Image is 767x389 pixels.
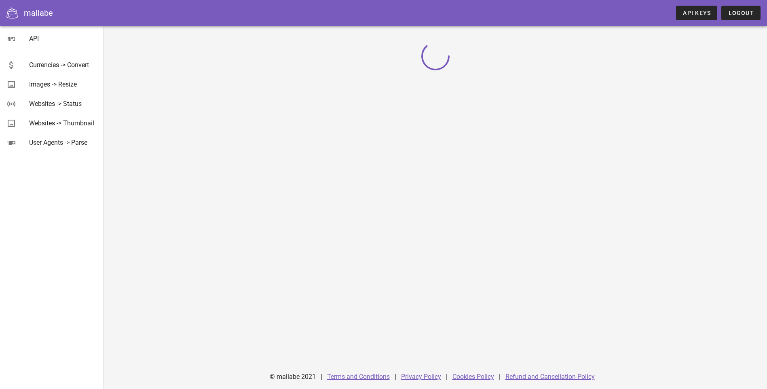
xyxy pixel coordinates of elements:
[505,373,595,381] a: Refund and Cancellation Policy
[265,367,321,387] div: © mallabe 2021
[401,373,441,381] a: Privacy Policy
[29,119,97,127] div: Websites -> Thumbnail
[29,35,97,42] div: API
[29,100,97,108] div: Websites -> Status
[29,61,97,69] div: Currencies -> Convert
[24,7,53,19] div: mallabe
[499,367,501,387] div: |
[327,373,390,381] a: Terms and Conditions
[395,367,396,387] div: |
[728,10,754,16] span: Logout
[676,6,717,20] a: API Keys
[682,10,711,16] span: API Keys
[29,80,97,88] div: Images -> Resize
[452,373,494,381] a: Cookies Policy
[446,367,448,387] div: |
[29,139,97,146] div: User Agents -> Parse
[721,6,761,20] button: Logout
[321,367,322,387] div: |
